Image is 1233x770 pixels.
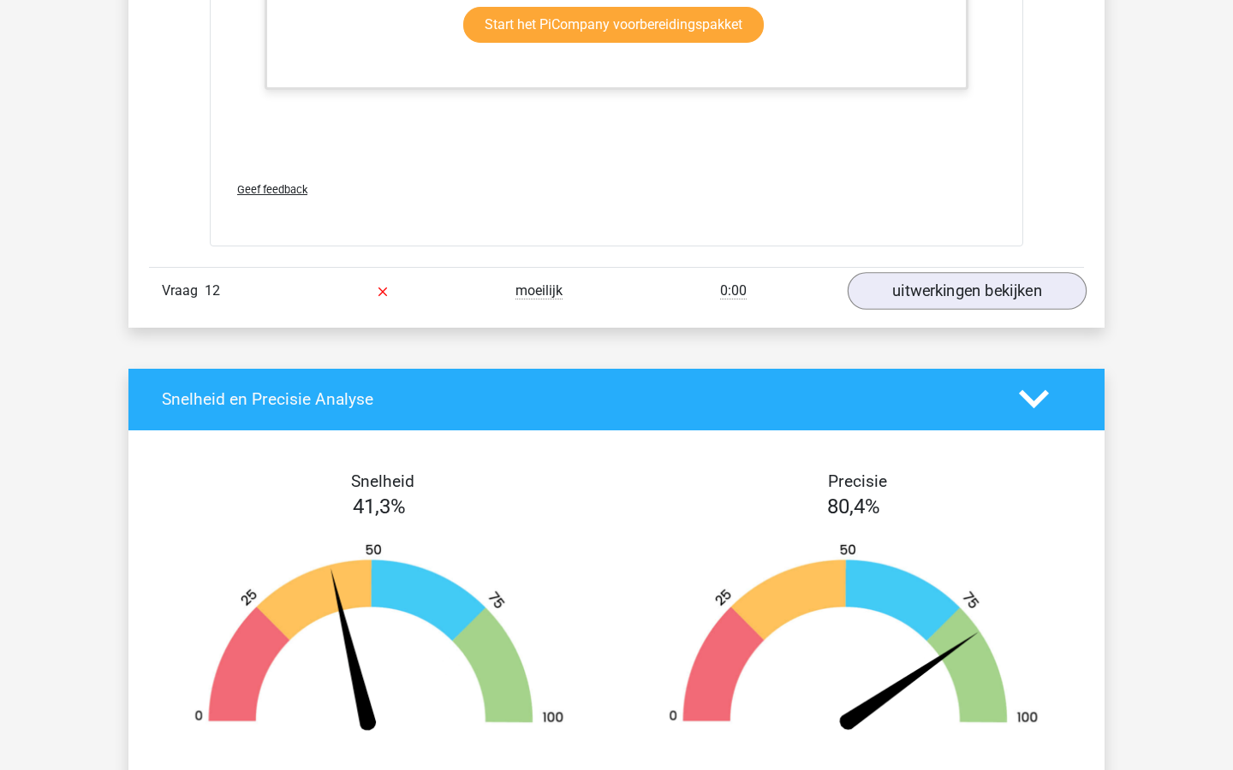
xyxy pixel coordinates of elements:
span: Geef feedback [237,183,307,196]
a: Start het PiCompany voorbereidingspakket [463,7,764,43]
h4: Precisie [636,471,1078,491]
img: 41.db5e36a3aba0.png [168,542,591,738]
span: 80,4% [827,495,880,518]
h4: Snelheid en Precisie Analyse [162,389,993,409]
span: 0:00 [720,282,747,299]
a: uitwerkingen bekijken [848,272,1087,310]
span: Vraag [162,281,205,301]
span: 41,3% [353,495,406,518]
span: 12 [205,282,220,299]
img: 80.91bf0ee05a10.png [642,542,1065,738]
span: moeilijk [515,282,563,299]
h4: Snelheid [162,471,604,491]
